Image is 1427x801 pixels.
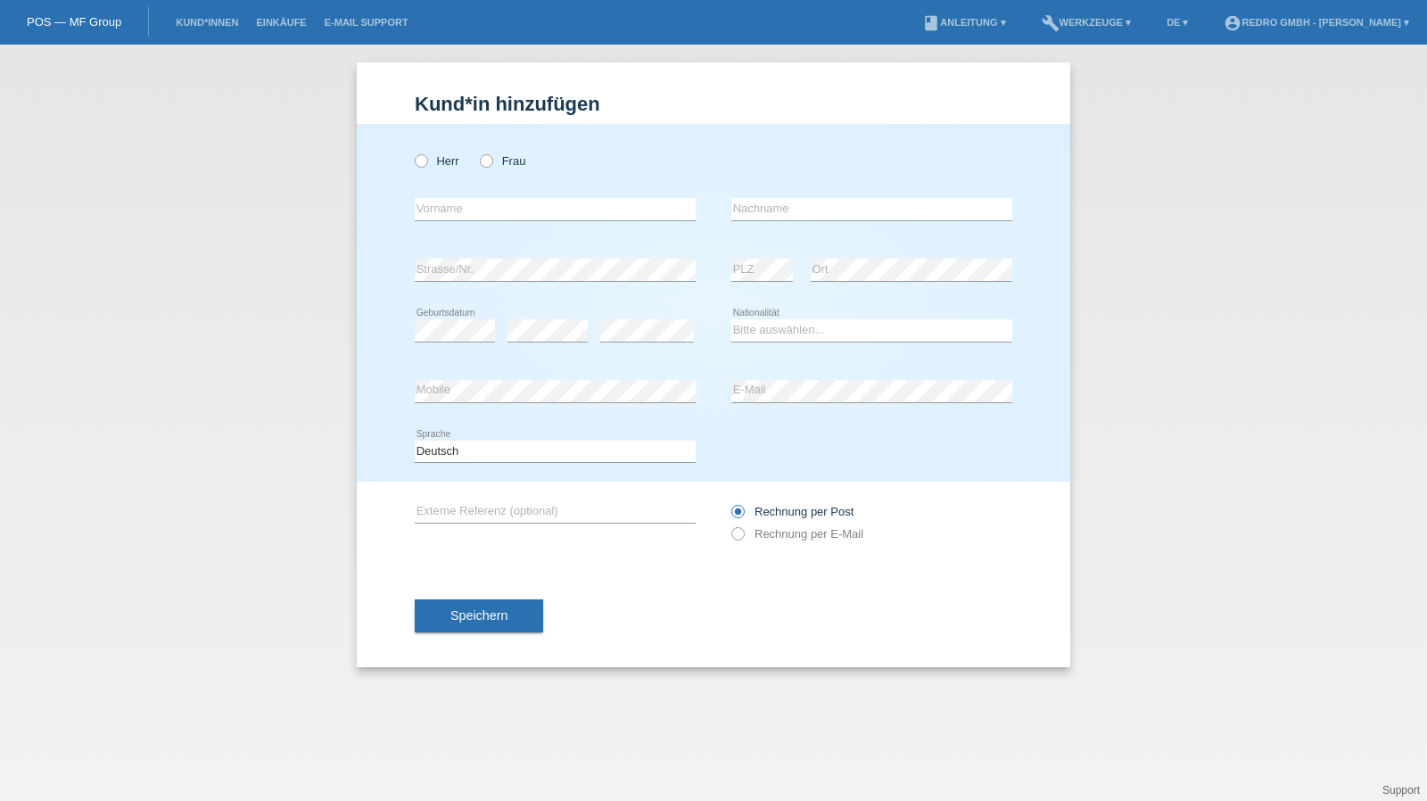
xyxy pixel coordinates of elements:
[731,505,743,527] input: Rechnung per Post
[27,15,121,29] a: POS — MF Group
[1215,17,1418,28] a: account_circleRedro GmbH - [PERSON_NAME] ▾
[167,17,247,28] a: Kund*innen
[415,154,426,166] input: Herr
[1033,17,1141,28] a: buildWerkzeuge ▾
[450,608,507,623] span: Speichern
[415,154,459,168] label: Herr
[415,599,543,633] button: Speichern
[922,14,940,32] i: book
[480,154,525,168] label: Frau
[247,17,315,28] a: Einkäufe
[913,17,1014,28] a: bookAnleitung ▾
[316,17,417,28] a: E-Mail Support
[731,505,854,518] label: Rechnung per Post
[1042,14,1060,32] i: build
[480,154,491,166] input: Frau
[731,527,863,541] label: Rechnung per E-Mail
[415,93,1012,115] h1: Kund*in hinzufügen
[1224,14,1241,32] i: account_circle
[731,527,743,549] input: Rechnung per E-Mail
[1158,17,1197,28] a: DE ▾
[1382,784,1420,797] a: Support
